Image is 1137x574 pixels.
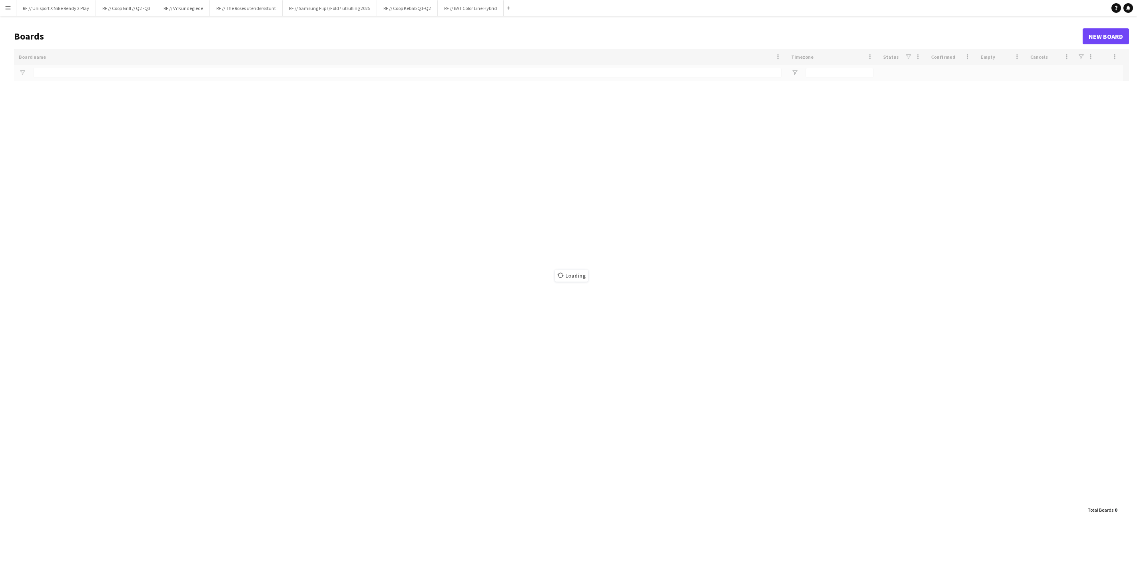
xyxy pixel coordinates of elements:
[1088,502,1117,518] div: :
[438,0,504,16] button: RF // BAT Color Line Hybrid
[283,0,377,16] button: RF // Samsung Flip7/Fold7 utrulling 2025
[1083,28,1129,44] a: New Board
[157,0,210,16] button: RF // VY Kundeglede
[16,0,96,16] button: RF // Unisport X Nike Ready 2 Play
[14,30,1083,42] h1: Boards
[377,0,438,16] button: RF // Coop Kebab Q1-Q2
[96,0,157,16] button: RF // Coop Grill // Q2 -Q3
[1115,507,1117,513] span: 0
[555,270,588,282] span: Loading
[210,0,283,16] button: RF // The Roses utendørsstunt
[1088,507,1113,513] span: Total Boards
